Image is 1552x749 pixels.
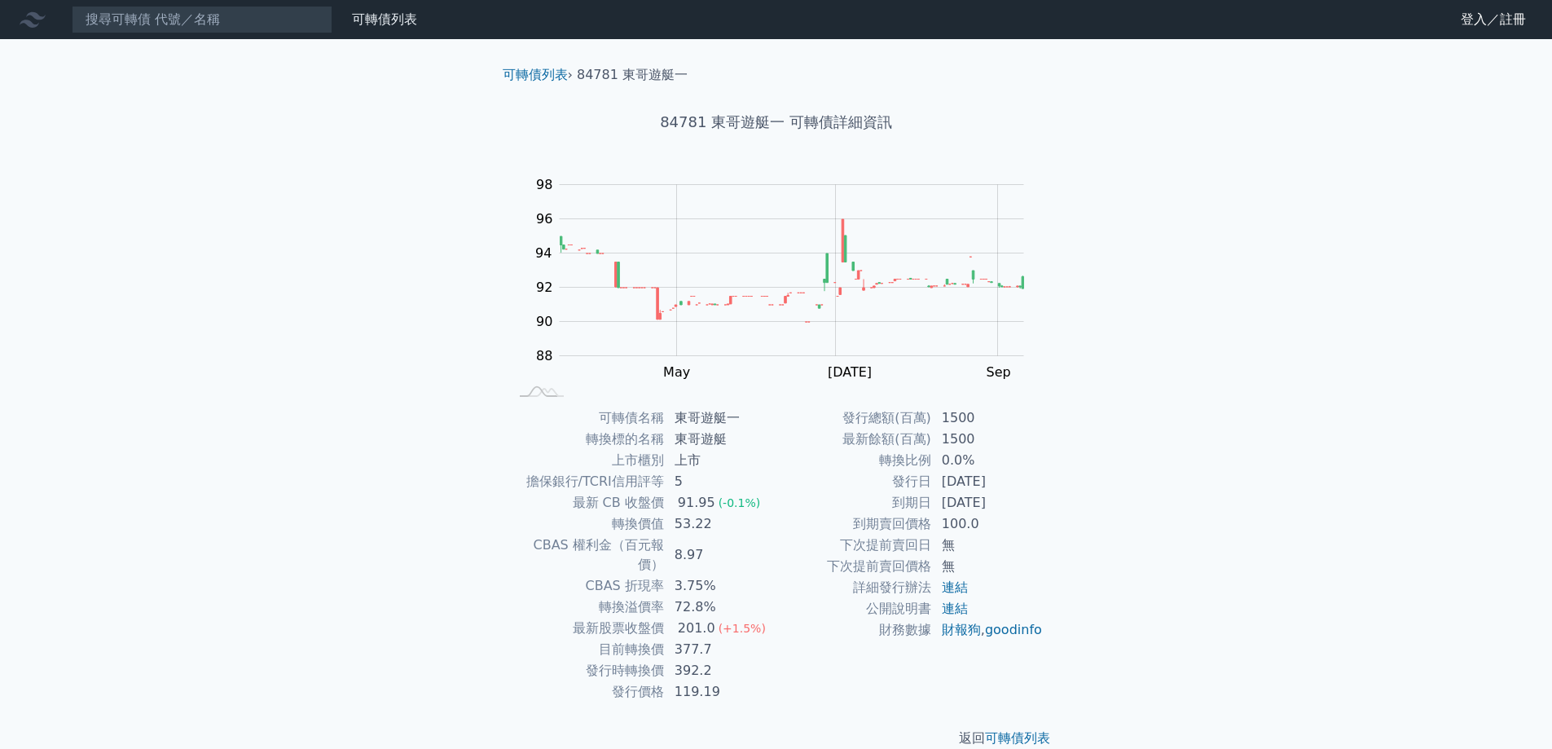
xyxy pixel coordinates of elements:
h1: 84781 東哥遊艇一 可轉債詳細資訊 [490,111,1063,134]
tspan: Sep [986,364,1010,380]
td: 財務數據 [776,619,932,641]
td: 392.2 [665,660,776,681]
td: 轉換價值 [509,513,665,535]
td: 72.8% [665,597,776,618]
td: 上市櫃別 [509,450,665,471]
td: 公開說明書 [776,598,932,619]
a: 登入／註冊 [1448,7,1539,33]
td: 發行時轉換價 [509,660,665,681]
a: goodinfo [985,622,1042,637]
td: 發行價格 [509,681,665,703]
td: 53.22 [665,513,776,535]
tspan: 94 [535,245,552,261]
td: , [932,619,1044,641]
li: › [503,65,573,85]
td: 377.7 [665,639,776,660]
td: 轉換標的名稱 [509,429,665,450]
td: 1500 [932,408,1044,429]
td: 東哥遊艇一 [665,408,776,429]
td: 5 [665,471,776,492]
div: 201.0 [675,619,719,638]
td: 發行日 [776,471,932,492]
td: 目前轉換價 [509,639,665,660]
input: 搜尋可轉債 代號／名稱 [72,6,332,33]
a: 財報狗 [942,622,981,637]
td: 1500 [932,429,1044,450]
td: CBAS 權利金（百元報價） [509,535,665,575]
span: (+1.5%) [719,622,766,635]
tspan: 88 [536,348,552,363]
td: 詳細發行辦法 [776,577,932,598]
a: 連結 [942,579,968,595]
tspan: 98 [536,177,552,192]
td: 到期賣回價格 [776,513,932,535]
a: 可轉債列表 [352,11,417,27]
td: 轉換比例 [776,450,932,471]
td: 東哥遊艇 [665,429,776,450]
td: 119.19 [665,681,776,703]
tspan: 96 [536,211,552,227]
td: 最新 CB 收盤價 [509,492,665,513]
tspan: [DATE] [828,364,872,380]
td: 3.75% [665,575,776,597]
td: [DATE] [932,492,1044,513]
li: 84781 東哥遊艇一 [577,65,688,85]
td: 下次提前賣回日 [776,535,932,556]
tspan: 92 [536,280,552,295]
td: 100.0 [932,513,1044,535]
div: 91.95 [675,493,719,513]
g: Chart [527,177,1049,380]
p: 返回 [490,729,1063,748]
td: 到期日 [776,492,932,513]
tspan: 90 [536,314,552,329]
td: 擔保銀行/TCRI信用評等 [509,471,665,492]
td: 無 [932,556,1044,577]
td: 0.0% [932,450,1044,471]
td: CBAS 折現率 [509,575,665,597]
td: [DATE] [932,471,1044,492]
a: 可轉債列表 [503,67,568,82]
td: 最新餘額(百萬) [776,429,932,450]
td: 轉換溢價率 [509,597,665,618]
td: 8.97 [665,535,776,575]
td: 發行總額(百萬) [776,408,932,429]
a: 可轉債列表 [985,730,1050,746]
td: 最新股票收盤價 [509,618,665,639]
td: 無 [932,535,1044,556]
td: 下次提前賣回價格 [776,556,932,577]
td: 可轉債名稱 [509,408,665,429]
td: 上市 [665,450,776,471]
span: (-0.1%) [719,496,761,509]
tspan: May [663,364,690,380]
a: 連結 [942,601,968,616]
